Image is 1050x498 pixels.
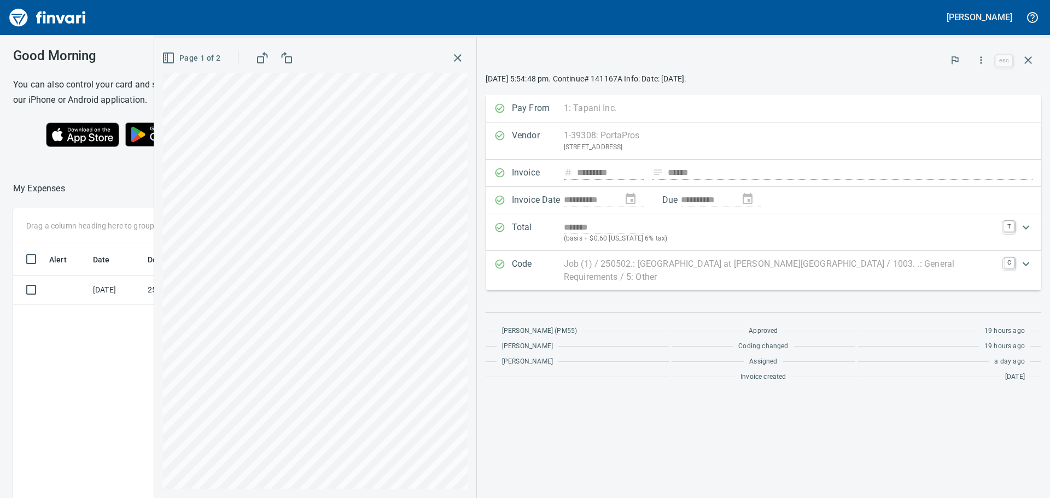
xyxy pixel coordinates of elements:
[502,341,553,352] span: [PERSON_NAME]
[486,214,1041,251] div: Expand
[160,48,225,68] button: Page 1 of 2
[143,276,242,304] td: 250502 - 41431400 REBILL
[93,253,124,266] span: Date
[46,122,119,147] img: Download on the App Store
[486,73,1041,84] p: [DATE] 5:54:48 pm. Continue# 141167A Info: Date: [DATE].
[13,182,65,195] nav: breadcrumb
[89,276,143,304] td: [DATE]
[1004,257,1014,268] a: C
[740,372,786,383] span: Invoice created
[1005,372,1025,383] span: [DATE]
[969,48,993,72] button: More
[13,48,246,63] h3: Good Morning
[943,48,967,72] button: Flag
[26,220,186,231] p: Drag a column heading here to group the table
[13,77,246,108] h6: You can also control your card and submit expenses from our iPhone or Android application.
[512,221,564,244] p: Total
[502,356,553,367] span: [PERSON_NAME]
[749,326,778,337] span: Approved
[749,356,777,367] span: Assigned
[49,253,67,266] span: Alert
[486,251,1041,290] div: Expand
[93,253,110,266] span: Date
[512,257,564,284] p: Code
[502,326,577,337] span: [PERSON_NAME] (PM55)
[984,341,1025,352] span: 19 hours ago
[564,257,997,284] p: Job (1) / 250502.: [GEOGRAPHIC_DATA] at [PERSON_NAME][GEOGRAPHIC_DATA] / 1003. .: General Require...
[984,326,1025,337] span: 19 hours ago
[119,116,213,153] img: Get it on Google Play
[996,55,1012,67] a: esc
[148,253,203,266] span: Description
[947,11,1012,23] h5: [PERSON_NAME]
[1004,221,1014,232] a: T
[164,51,220,65] span: Page 1 of 2
[993,47,1041,73] span: Close invoice
[564,233,997,244] p: (basis + $0.60 [US_STATE] 6% tax)
[994,356,1025,367] span: a day ago
[148,253,189,266] span: Description
[13,182,65,195] p: My Expenses
[738,341,788,352] span: Coding changed
[7,4,89,31] img: Finvari
[49,253,81,266] span: Alert
[944,9,1015,26] button: [PERSON_NAME]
